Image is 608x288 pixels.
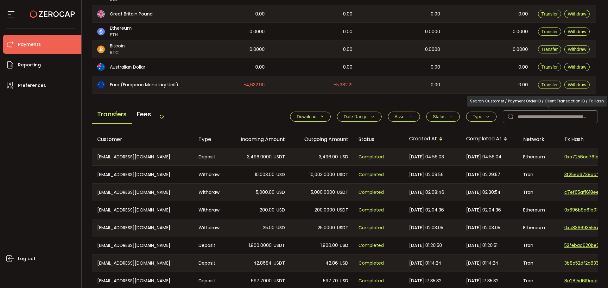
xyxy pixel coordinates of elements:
span: [DATE] 02:04:36 [409,206,444,214]
span: USDT [274,260,285,267]
span: 0.00 [255,10,265,18]
span: Completed [358,171,384,178]
span: Reporting [18,60,41,70]
span: 0.00 [431,64,440,71]
button: Asset [388,112,420,122]
div: Ethereum [518,201,559,219]
span: Completed [358,242,384,249]
span: [DATE] 02:04:36 [466,206,501,214]
span: ETH [110,32,132,38]
span: 0.0000 [425,28,440,35]
div: Ethereum [518,219,559,236]
div: Withdraw [193,184,227,201]
span: 0.00 [518,81,528,89]
span: Completed [358,206,384,214]
span: 1,800.0000 [249,242,272,249]
span: -5,382.21 [334,81,352,89]
span: [DATE] 01:14:24 [466,260,498,267]
span: [DATE] 02:03:05 [409,224,443,231]
div: Tron [518,254,559,272]
span: Bitcoin [110,43,125,49]
span: USDT [337,171,348,178]
span: Australian Dollar [110,64,145,70]
span: Great Britain Pound [110,11,153,17]
span: 25.00 [263,224,275,231]
span: 0.00 [431,10,440,18]
span: Euro (European Monetary Unit) [110,82,178,88]
span: 1,800.00 [320,242,338,249]
span: BTC [110,49,125,56]
button: Transfer [538,81,561,89]
button: Withdraw [564,63,590,71]
span: [DATE] 04:58:04 [466,153,502,161]
div: Outgoing Amount [290,136,353,143]
div: Withdraw [193,166,227,183]
span: Preferences [18,81,46,90]
span: Withdraw [568,11,586,16]
div: [EMAIL_ADDRESS][DOMAIN_NAME] [92,219,193,236]
span: 0.00 [343,10,352,18]
img: eth_portfolio.svg [97,28,105,35]
span: USD [340,260,348,267]
button: Transfer [538,63,561,71]
span: Transfer [541,64,558,70]
span: Completed [358,260,384,267]
div: Search Customer / Payment Order ID / Client Transaction ID / Tx Hash [467,96,607,107]
span: USD [340,153,348,161]
span: 0.00 [431,81,440,89]
div: Tron [518,236,559,254]
span: Date Range [344,114,367,119]
img: gbp_portfolio.svg [97,10,105,18]
span: [DATE] 17:35:32 [466,277,498,285]
span: 0.0000 [250,46,265,53]
span: 3,496.0000 [247,153,272,161]
span: Payments [18,40,41,49]
button: Withdraw [564,81,590,89]
div: Network [518,136,559,143]
span: Log out [18,254,35,263]
span: 200.00 [260,206,275,214]
span: Transfer [541,11,558,16]
div: [EMAIL_ADDRESS][DOMAIN_NAME] [92,148,193,165]
span: USD [276,224,285,231]
span: [DATE] 01:14:24 [409,260,441,267]
div: Created At [404,134,461,144]
button: Type [466,112,497,122]
button: Withdraw [564,10,590,18]
span: 0.0000 [513,28,528,35]
div: [EMAIL_ADDRESS][DOMAIN_NAME] [92,236,193,254]
span: 10,003.00 [255,171,275,178]
iframe: Chat Widget [576,258,608,288]
span: USD [340,277,348,285]
img: aud_portfolio.svg [97,63,105,71]
span: Transfer [541,29,558,34]
span: 0.00 [343,64,352,71]
span: 0.0000 [513,46,528,53]
span: 0.00 [343,46,352,53]
span: 42.8684 [253,260,272,267]
span: USD [276,206,285,214]
span: Transfer [541,82,558,87]
span: Transfer [541,47,558,52]
div: Deposit [193,236,227,254]
div: Tron [518,184,559,201]
div: Incoming Amount [227,136,290,143]
span: 597.70 [323,277,338,285]
div: [EMAIL_ADDRESS][DOMAIN_NAME] [92,201,193,219]
span: Withdraw [568,82,586,87]
span: 0.00 [255,64,265,71]
span: Withdraw [568,47,586,52]
span: 25.0000 [318,224,335,231]
span: Transfers [92,106,132,124]
button: Withdraw [564,45,590,53]
span: [DATE] 04:58:03 [409,153,444,161]
span: Completed [358,153,384,161]
span: 0.00 [518,10,528,18]
span: [DATE] 02:30:54 [466,189,501,196]
div: Withdraw [193,201,227,219]
div: [EMAIL_ADDRESS][DOMAIN_NAME] [92,184,193,201]
div: Deposit [193,148,227,165]
button: Download [290,112,331,122]
span: 5,000.00 [256,189,275,196]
